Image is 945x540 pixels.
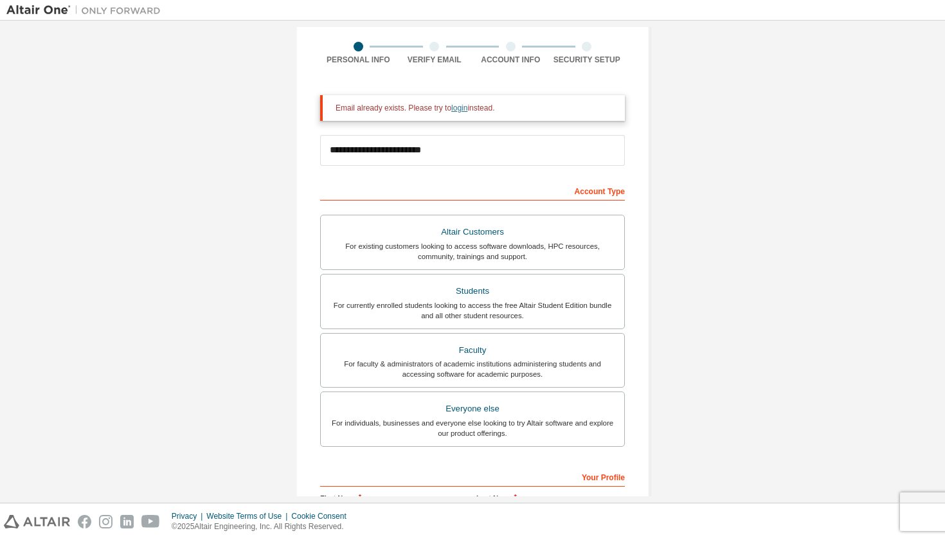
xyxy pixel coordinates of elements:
div: Personal Info [320,55,397,65]
div: For individuals, businesses and everyone else looking to try Altair software and explore our prod... [328,418,616,438]
img: youtube.svg [141,515,160,528]
a: login [451,104,467,113]
div: Website Terms of Use [206,511,291,521]
div: Students [328,282,616,300]
div: Email already exists. Please try to instead. [336,103,615,113]
label: First Name [320,493,469,503]
div: For currently enrolled students looking to access the free Altair Student Edition bundle and all ... [328,300,616,321]
div: Faculty [328,341,616,359]
div: Altair Customers [328,223,616,241]
img: linkedin.svg [120,515,134,528]
div: Your Profile [320,466,625,487]
div: Everyone else [328,400,616,418]
div: Account Info [473,55,549,65]
div: Privacy [172,511,206,521]
label: Last Name [476,493,625,503]
div: Account Type [320,180,625,201]
div: Security Setup [549,55,625,65]
div: Verify Email [397,55,473,65]
img: altair_logo.svg [4,515,70,528]
img: instagram.svg [99,515,113,528]
p: © 2025 Altair Engineering, Inc. All Rights Reserved. [172,521,354,532]
div: Cookie Consent [291,511,354,521]
div: For existing customers looking to access software downloads, HPC resources, community, trainings ... [328,241,616,262]
div: For faculty & administrators of academic institutions administering students and accessing softwa... [328,359,616,379]
img: facebook.svg [78,515,91,528]
img: Altair One [6,4,167,17]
